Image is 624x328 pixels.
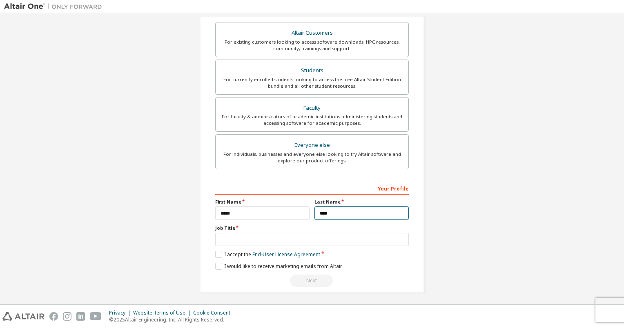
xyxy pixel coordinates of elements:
[314,199,409,205] label: Last Name
[109,310,133,316] div: Privacy
[49,312,58,321] img: facebook.svg
[193,310,235,316] div: Cookie Consent
[221,140,403,151] div: Everyone else
[221,65,403,76] div: Students
[215,182,409,195] div: Your Profile
[221,76,403,89] div: For currently enrolled students looking to access the free Altair Student Edition bundle and all ...
[215,263,342,270] label: I would like to receive marketing emails from Altair
[133,310,193,316] div: Website Terms of Use
[215,225,409,231] label: Job Title
[252,251,320,258] a: End-User License Agreement
[2,312,45,321] img: altair_logo.svg
[63,312,71,321] img: instagram.svg
[221,113,403,126] div: For faculty & administrators of academic institutions administering students and accessing softwa...
[215,199,310,205] label: First Name
[221,151,403,164] div: For individuals, businesses and everyone else looking to try Altair software and explore our prod...
[221,27,403,39] div: Altair Customers
[4,2,106,11] img: Altair One
[76,312,85,321] img: linkedin.svg
[221,39,403,52] div: For existing customers looking to access software downloads, HPC resources, community, trainings ...
[215,275,409,287] div: Read and acccept EULA to continue
[221,102,403,114] div: Faculty
[90,312,102,321] img: youtube.svg
[109,316,235,323] p: © 2025 Altair Engineering, Inc. All Rights Reserved.
[215,251,320,258] label: I accept the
